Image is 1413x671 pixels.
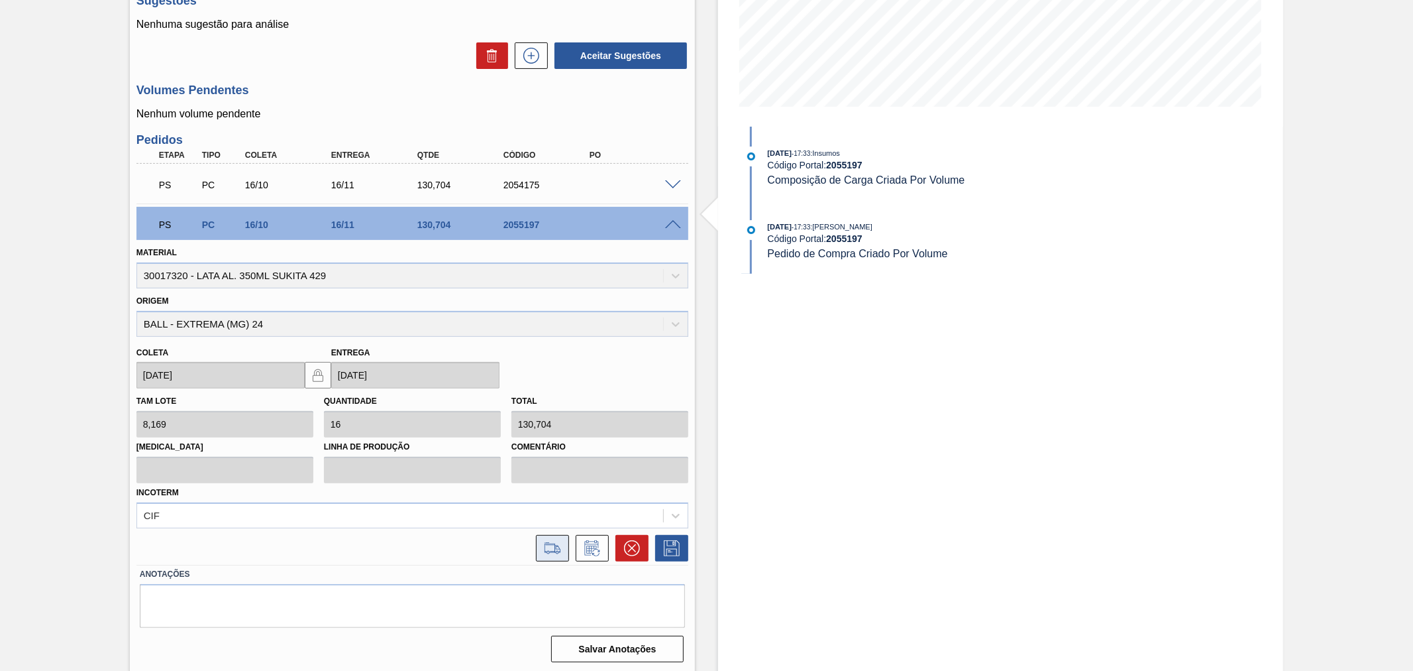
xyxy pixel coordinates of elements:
[548,41,688,70] div: Aceitar Sugestões
[609,535,649,562] div: Cancelar pedido
[159,219,198,230] p: PS
[331,362,499,389] input: dd/mm/yyyy
[768,149,792,157] span: [DATE]
[792,150,810,157] span: - 17:33
[144,510,160,521] div: CIF
[136,396,176,406] label: Tam lote
[310,367,326,383] img: locked
[747,226,755,234] img: atual
[586,151,684,160] div: PO
[242,219,339,230] div: 16/10/2025
[414,219,511,230] div: 130,704
[747,152,755,160] img: atual
[140,565,685,584] label: Anotações
[768,174,965,186] span: Composição de Carga Criada Por Volume
[199,219,244,230] div: Pedido de Compra
[305,362,331,389] button: locked
[826,233,863,244] strong: 2055197
[414,180,511,190] div: 130,704
[500,151,598,160] div: Código
[768,233,1082,244] div: Código Portal:
[242,180,339,190] div: 16/10/2025
[136,248,177,257] label: Material
[136,296,169,306] label: Origem
[328,151,425,160] div: Entrega
[554,42,687,69] button: Aceitar Sugestões
[470,42,508,69] div: Excluir Sugestões
[551,636,684,662] button: Salvar Anotações
[136,84,688,97] h3: Volumes Pendentes
[508,42,548,69] div: Nova sugestão
[136,108,688,120] p: Nenhum volume pendente
[324,438,501,457] label: Linha de Produção
[159,180,198,190] p: PS
[500,219,598,230] div: 2055197
[156,170,201,200] div: Aguardando PC SAP
[649,535,688,562] div: Salvar Pedido
[331,348,370,357] label: Entrega
[826,160,863,170] strong: 2055197
[199,180,244,190] div: Pedido de Compra
[156,210,201,239] div: Aguardando PC SAP
[328,180,425,190] div: 16/11/2025
[199,151,244,160] div: Tipo
[810,223,872,231] span: : [PERSON_NAME]
[768,223,792,231] span: [DATE]
[156,151,201,160] div: Etapa
[768,160,1082,170] div: Código Portal:
[136,488,179,497] label: Incoterm
[792,223,810,231] span: - 17:33
[328,219,425,230] div: 16/11/2025
[511,396,537,406] label: Total
[136,348,168,357] label: Coleta
[529,535,569,562] div: Ir para Composição de Carga
[136,19,688,30] p: Nenhuma sugestão para análise
[136,438,313,457] label: [MEDICAL_DATA]
[768,248,948,259] span: Pedido de Compra Criado Por Volume
[511,438,688,457] label: Comentário
[136,133,688,147] h3: Pedidos
[810,149,840,157] span: : Insumos
[324,396,377,406] label: Quantidade
[414,151,511,160] div: Qtde
[500,180,598,190] div: 2054175
[242,151,339,160] div: Coleta
[569,535,609,562] div: Informar alteração no pedido
[136,362,305,389] input: dd/mm/yyyy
